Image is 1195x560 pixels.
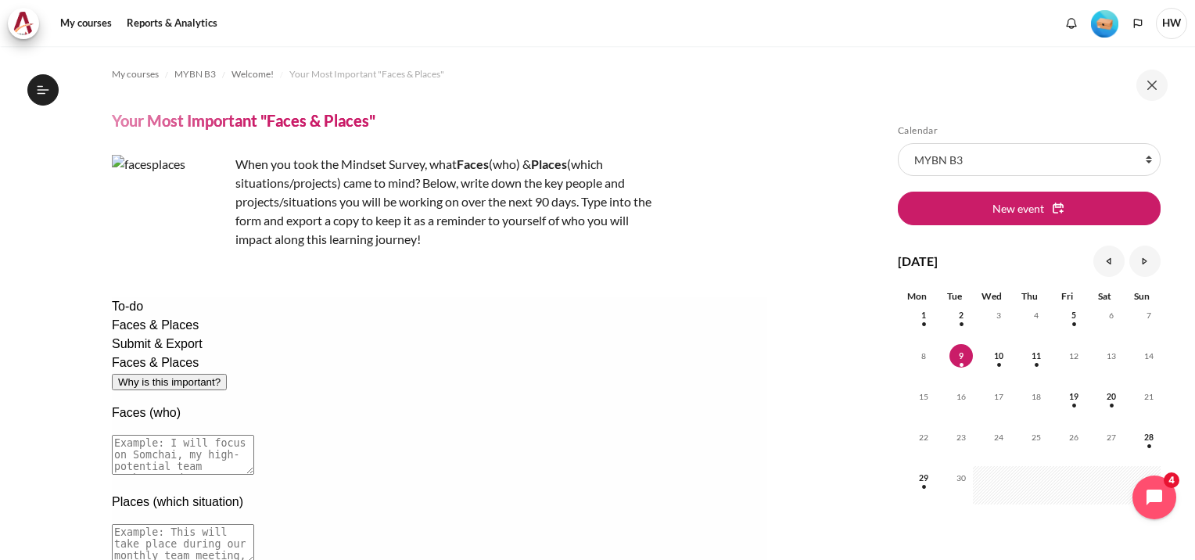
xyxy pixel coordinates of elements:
a: Today Tuesday, 9 September [949,351,973,361]
h4: Your Most Important "Faces & Places" [112,110,375,131]
a: User menu [1156,8,1187,39]
span: 21 [1137,385,1161,408]
span: Fri [1061,290,1073,302]
a: Saturday, 20 September events [1100,392,1123,401]
span: 22 [912,425,935,449]
span: Sat [1098,290,1111,302]
span: 3 [987,303,1010,327]
a: Friday, 19 September events [1062,392,1086,401]
span: Mon [907,290,927,302]
span: 1 [912,303,935,327]
span: Your Most Important "Faces & Places" [289,67,444,81]
strong: F [457,156,464,171]
a: Monday, 1 September events [912,311,935,320]
span: Sun [1134,290,1150,302]
span: 29 [912,466,935,490]
a: Welcome! [231,65,274,84]
span: 19 [1062,385,1086,408]
span: 28 [1137,425,1161,449]
h4: [DATE] [898,252,938,271]
span: 23 [949,425,973,449]
a: My courses [112,65,159,84]
span: 4 [1025,303,1048,327]
img: Level #1 [1091,10,1118,38]
nav: Navigation bar [112,62,767,87]
a: Reports & Analytics [121,8,223,39]
a: Tuesday, 2 September events [949,311,973,320]
a: Sunday, 28 September events [1137,433,1161,442]
strong: aces [464,156,489,171]
button: Languages [1126,12,1150,35]
a: MYBN B3 [174,65,216,84]
div: Show notification window with no new notifications [1060,12,1083,35]
span: Thu [1021,290,1038,302]
span: 13 [1100,344,1123,368]
span: HW [1156,8,1187,39]
h5: Calendar [898,124,1161,137]
span: 8 [912,344,935,368]
a: Wednesday, 10 September events [987,351,1010,361]
a: Thursday, 11 September events [1025,351,1048,361]
span: 9 [949,344,973,368]
span: 6 [1100,303,1123,327]
span: 7 [1137,303,1161,327]
a: Friday, 5 September events [1062,311,1086,320]
span: Welcome! [231,67,274,81]
span: MYBN B3 [174,67,216,81]
div: Level #1 [1091,9,1118,38]
span: 18 [1025,385,1048,408]
button: New event [898,192,1161,224]
span: Tue [947,290,962,302]
span: 26 [1062,425,1086,449]
p: When you took the Mindset Survey, what (who) & (which situations/projects) came to mind? Below, w... [112,155,659,249]
span: My courses [112,67,159,81]
strong: Places [531,156,567,171]
span: 12 [1062,344,1086,368]
span: 25 [1025,425,1048,449]
span: 27 [1100,425,1123,449]
img: facesplaces [112,155,229,271]
span: 5 [1062,303,1086,327]
span: 11 [1025,344,1048,368]
img: Architeck [13,12,34,35]
a: Level #1 [1085,9,1125,38]
a: My courses [55,8,117,39]
a: Monday, 29 September events [912,473,935,483]
span: New event [992,200,1044,217]
span: 17 [987,385,1010,408]
td: Today [935,344,973,385]
span: 15 [912,385,935,408]
span: 30 [949,466,973,490]
span: Wed [981,290,1002,302]
span: 2 [949,303,973,327]
span: 24 [987,425,1010,449]
a: Your Most Important "Faces & Places" [289,65,444,84]
span: 16 [949,385,973,408]
a: Architeck Architeck [8,8,47,39]
span: 20 [1100,385,1123,408]
span: 10 [987,344,1010,368]
span: 14 [1137,344,1161,368]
